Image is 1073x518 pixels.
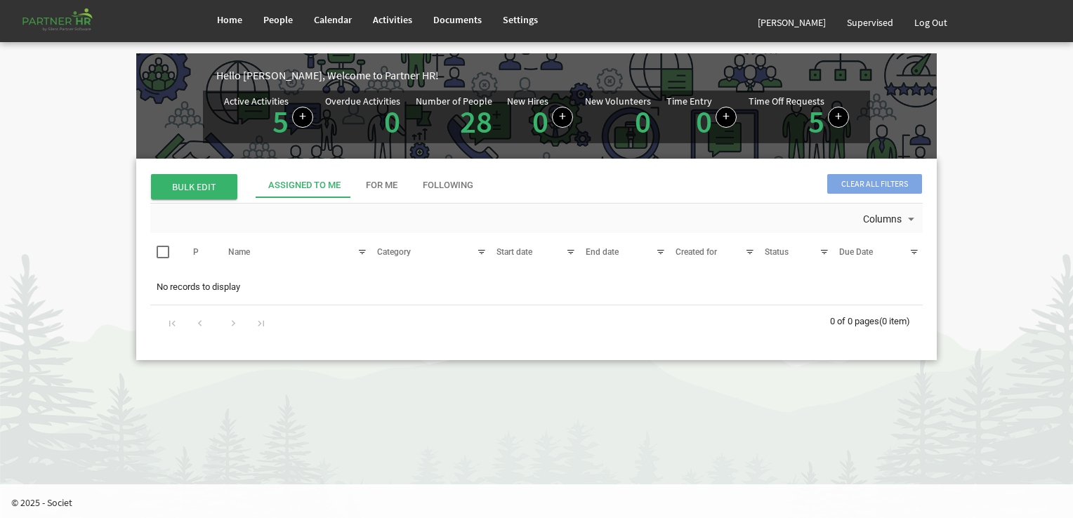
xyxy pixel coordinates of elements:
[635,102,651,141] a: 0
[193,247,199,257] span: P
[423,179,473,192] div: Following
[532,102,548,141] a: 0
[256,173,1028,198] div: tab-header
[666,96,712,106] div: Time Entry
[585,96,654,138] div: Volunteer hired in the last 7 days
[217,13,242,26] span: Home
[433,13,482,26] span: Documents
[163,312,182,332] div: Go to first page
[151,174,237,199] span: BULK EDIT
[839,247,873,257] span: Due Date
[496,247,532,257] span: Start date
[216,67,937,84] div: Hello [PERSON_NAME], Welcome to Partner HR!
[676,247,717,257] span: Created for
[830,316,879,326] span: 0 of 0 pages
[224,96,313,138] div: Number of active Activities in Partner HR
[268,179,341,192] div: Assigned To Me
[224,96,289,106] div: Active Activities
[552,107,573,128] a: Add new person to Partner HR
[765,247,789,257] span: Status
[860,211,921,229] button: Columns
[847,16,893,29] span: Supervised
[373,13,412,26] span: Activities
[366,179,397,192] div: For Me
[507,96,548,106] div: New Hires
[384,102,400,141] a: 0
[828,107,849,128] a: Create a new time off request
[507,96,573,138] div: People hired in the last 7 days
[228,247,250,257] span: Name
[808,102,824,141] a: 5
[862,211,903,228] span: Columns
[827,174,922,194] span: Clear all filters
[830,305,923,335] div: 0 of 0 pages (0 item)
[314,13,352,26] span: Calendar
[696,102,712,141] a: 0
[716,107,737,128] a: Log hours
[11,496,1073,510] p: © 2025 - Societ
[292,107,313,128] a: Create a new Activity
[460,102,492,141] a: 28
[836,3,904,42] a: Supervised
[904,3,958,42] a: Log Out
[263,13,293,26] span: People
[879,316,910,326] span: (0 item)
[416,96,496,138] div: Total number of active people in Partner HR
[377,247,411,257] span: Category
[586,247,619,257] span: End date
[503,13,538,26] span: Settings
[749,96,824,106] div: Time Off Requests
[416,96,492,106] div: Number of People
[860,204,921,233] div: Columns
[251,312,270,332] div: Go to last page
[747,3,836,42] a: [PERSON_NAME]
[272,102,289,141] a: 5
[224,312,243,332] div: Go to next page
[585,96,651,106] div: New Volunteers
[325,96,404,138] div: Activities assigned to you for which the Due Date is passed
[150,274,923,300] td: No records to display
[190,312,209,332] div: Go to previous page
[325,96,400,106] div: Overdue Activities
[749,96,849,138] div: Number of active time off requests
[666,96,737,138] div: Number of Time Entries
